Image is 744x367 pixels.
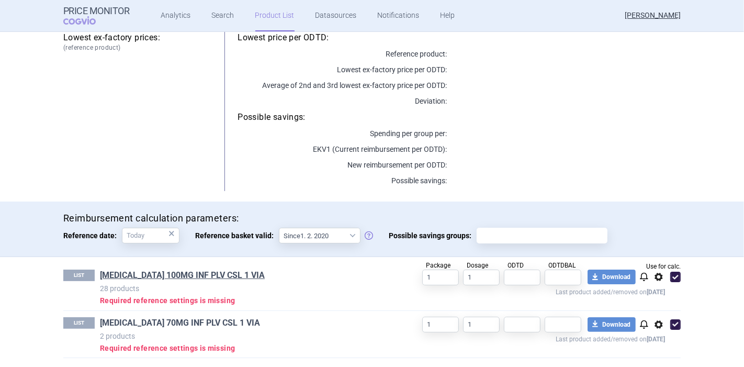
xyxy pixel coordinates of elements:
p: EKV1 (Current reimbursement per ODTD): [238,144,447,154]
span: Reference date: [63,228,122,243]
h5: Lowest ex-factory prices: [63,32,211,52]
p: New reimbursement per ODTD: [238,160,447,170]
a: [MEDICAL_DATA] 100MG INF PLV CSL 1 VIA [100,270,265,281]
p: 2 products [100,331,390,341]
h4: Reimbursement calculation parameters: [63,212,681,225]
strong: Price Monitor [63,6,130,16]
h1: BLENREP 100MG INF PLV CSL 1 VIA [100,270,390,283]
p: 28 products [100,283,390,294]
p: Spending per group per : [238,128,447,139]
span: ODTDBAL [548,262,576,269]
span: Dosage [467,262,488,269]
span: Reference basket valid: [195,228,279,243]
p: Deviation: [238,96,447,106]
h5: Possible savings: [238,112,681,123]
span: COGVIO [63,16,110,25]
p: Reference product: [238,49,447,59]
a: Price MonitorCOGVIO [63,6,130,26]
input: Reference date:× [122,228,179,243]
span: (reference product) [63,43,211,52]
p: Average of 2nd and 3rd lowest ex-factory price per ODTD: [238,80,447,91]
h5: Lowest price per ODTD: [238,32,681,43]
div: × [168,228,175,239]
span: Package [426,262,450,269]
p: Lowest ex-factory price per ODTD: [238,64,447,75]
p: LIST [63,270,95,281]
span: Possible savings groups: [389,228,477,243]
strong: [DATE] [647,288,665,296]
button: Download [588,270,636,284]
p: Possible savings: [238,175,447,186]
p: Last product added/removed on [390,286,665,296]
p: Required reference settings is missing [100,296,390,306]
p: Required reference settings is missing [100,343,390,353]
strong: [DATE] [647,336,665,343]
select: Reference basket valid: [279,228,360,243]
a: [MEDICAL_DATA] 70MG INF PLV CSL 1 VIA [100,317,260,329]
button: Download [588,317,636,332]
h1: BLENREP 70MG INF PLV CSL 1 VIA [100,317,390,331]
span: ODTD [508,262,524,269]
p: Last product added/removed on [390,333,665,343]
p: LIST [63,317,95,329]
input: Possible savings groups: [480,229,604,242]
span: Use for calc. [646,263,681,270]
